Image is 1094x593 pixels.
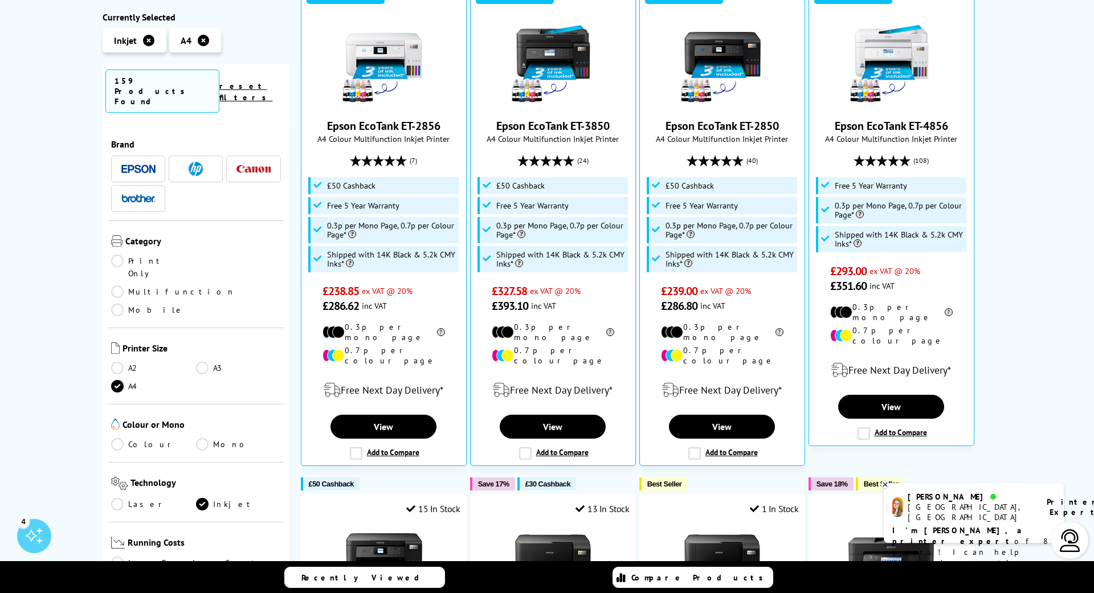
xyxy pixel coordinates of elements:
[848,98,934,109] a: Epson EcoTank ET-4856
[103,11,289,23] div: Currently Selected
[327,181,375,190] span: £50 Cashback
[111,342,120,354] img: Printer Size
[815,354,968,386] div: modal_delivery
[478,480,509,488] span: Save 17%
[835,118,948,133] a: Epson EcoTank ET-4856
[111,235,123,247] img: Category
[327,221,456,239] span: 0.3p per Mono Page, 0.7p per Colour Page*
[575,503,629,514] div: 13 In Stock
[870,280,895,291] span: inc VAT
[679,22,765,107] img: Epson EcoTank ET-2850
[111,138,281,150] span: Brand
[111,537,125,549] img: Running Costs
[746,150,758,171] span: (40)
[669,415,775,439] a: View
[128,537,281,551] span: Running Costs
[639,477,688,490] button: Best Seller
[531,300,556,311] span: inc VAT
[496,118,610,133] a: Epson EcoTank ET-3850
[111,557,281,569] a: Low Running Cost
[870,265,920,276] span: ex VAT @ 20%
[123,419,281,432] span: Colour or Mono
[679,98,765,109] a: Epson EcoTank ET-2850
[661,322,783,342] li: 0.3p per mono page
[661,284,698,298] span: £239.00
[835,230,964,248] span: Shipped with 14K Black & 5.2k CMY Inks*
[301,477,360,490] button: £50 Cashback
[835,201,964,219] span: 0.3p per Mono Page, 0.7p per Colour Page*
[196,362,281,374] a: A3
[181,35,191,46] span: A4
[688,447,758,460] label: Add to Compare
[327,250,456,268] span: Shipped with 14K Black & 5.2k CMY Inks*
[908,502,1032,522] div: [GEOGRAPHIC_DATA], [GEOGRAPHIC_DATA]
[323,298,360,313] span: £286.62
[125,235,281,249] span: Category
[646,133,799,144] span: A4 Colour Multifunction Inkjet Printer
[858,427,927,440] label: Add to Compare
[838,395,944,419] a: View
[700,300,725,311] span: inc VAT
[236,162,271,176] a: Canon
[525,480,570,488] span: £30 Cashback
[666,201,738,210] span: Free 5 Year Warranty
[341,22,426,107] img: Epson EcoTank ET-2856
[350,447,419,460] label: Add to Compare
[362,285,413,296] span: ex VAT @ 20%
[301,572,431,583] span: Recently Viewed
[856,477,904,490] button: Best Seller
[189,162,203,176] img: HP
[864,480,899,488] span: Best Seller
[613,567,773,588] a: Compare Products
[476,133,630,144] span: A4 Colour Multifunction Inkjet Printer
[510,22,595,107] img: Epson EcoTank ET-3850
[815,133,968,144] span: A4 Colour Multifunction Inkjet Printer
[470,477,515,490] button: Save 17%
[330,415,436,439] a: View
[830,325,953,346] li: 0.7p per colour page
[496,250,625,268] span: Shipped with 14K Black & 5.2k CMY Inks*
[817,480,848,488] span: Save 18%
[410,150,417,171] span: (7)
[892,525,1025,546] b: I'm [PERSON_NAME], a printer expert
[121,162,156,176] a: Epson
[661,345,783,366] li: 0.7p per colour page
[111,438,196,451] a: Colour
[492,345,614,366] li: 0.7p per colour page
[750,503,799,514] div: 1 In Stock
[496,181,545,190] span: £50 Cashback
[1059,529,1081,552] img: user-headset-light.svg
[666,221,794,239] span: 0.3p per Mono Page, 0.7p per Colour Page*
[661,298,698,313] span: £286.80
[179,162,213,176] a: HP
[492,284,528,298] span: £327.58
[121,191,156,206] a: Brother
[666,118,779,133] a: Epson EcoTank ET-2850
[323,322,445,342] li: 0.3p per mono page
[530,285,581,296] span: ex VAT @ 20%
[114,35,137,46] span: Inkjet
[111,498,196,510] a: Laser
[492,298,529,313] span: £393.10
[406,503,460,514] div: 15 In Stock
[647,480,682,488] span: Best Seller
[236,165,271,173] img: Canon
[577,150,589,171] span: (24)
[892,497,903,517] img: amy-livechat.png
[111,285,235,298] a: Multifunction
[500,415,606,439] a: View
[196,498,281,510] a: Inkjet
[496,201,569,210] span: Free 5 Year Warranty
[284,567,445,588] a: Recently Viewed
[121,194,156,202] img: Brother
[196,438,281,451] a: Mono
[341,98,426,109] a: Epson EcoTank ET-2856
[323,284,360,298] span: £238.85
[666,181,714,190] span: £50 Cashback
[123,342,281,356] span: Printer Size
[835,181,907,190] span: Free 5 Year Warranty
[307,374,460,406] div: modal_delivery
[111,255,196,280] a: Print Only
[111,380,196,392] a: A4
[111,362,196,374] a: A2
